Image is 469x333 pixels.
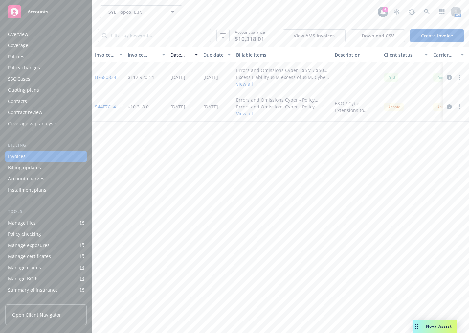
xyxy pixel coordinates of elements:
[100,5,182,18] button: TSYL Topco, L.P.
[234,47,332,62] button: Billable items
[433,51,457,58] div: Carrier status
[236,74,329,81] div: Excess Liability $5M excess of $5M, Cyber, Errors and Omissions - $5M xs $5M - EOXS2510002417-01
[8,174,44,184] div: Account charges
[351,29,405,42] button: Download CSV
[384,73,398,81] div: Paid
[95,51,115,58] div: Invoice ID
[5,262,87,273] a: Manage claims
[8,51,24,62] div: Policies
[335,100,379,114] div: E&O / Cyber Extensions to [DATE]
[236,103,329,110] div: Errors and Omissions Cyber - Policy change - C-4MFH-240020-CYBER-2024
[5,185,87,195] a: Installment plans
[5,96,87,107] a: Contacts
[283,29,346,42] button: View AMS invoices
[5,107,87,118] a: Contract review
[8,285,58,295] div: Summary of insurance
[106,9,163,15] span: TSYL Topco, L.P.
[95,74,116,81] a: B7680834
[8,162,41,173] div: Billing updates
[168,47,201,62] button: Date issued
[384,51,421,58] div: Client status
[203,51,224,58] div: Due date
[8,262,41,273] div: Manage claims
[435,5,449,18] a: Switch app
[5,3,87,21] a: Accounts
[8,40,28,51] div: Coverage
[413,320,457,333] button: Nova Assist
[8,229,41,239] div: Policy checking
[8,96,27,107] div: Contacts
[8,85,39,95] div: Quoting plans
[335,51,379,58] div: Description
[5,85,87,95] a: Quoting plans
[5,174,87,184] a: Account charges
[413,320,421,333] div: Drag to move
[5,151,87,162] a: Invoices
[128,74,154,81] div: $112,920.14
[433,73,448,81] div: Paid
[335,74,336,81] div: -
[236,81,329,87] button: View all
[390,5,403,18] a: Stop snowing
[420,5,434,18] a: Search
[433,103,453,111] div: Unpaid
[12,311,61,318] span: Open Client Navigator
[201,47,234,62] button: Due date
[235,29,265,41] span: Account balance
[5,74,87,84] a: SSC Cases
[92,47,125,62] button: Invoice ID
[128,51,158,58] div: Invoice amount
[5,62,87,73] a: Policy changes
[125,47,168,62] button: Invoice amount
[426,323,452,329] span: Nova Assist
[5,251,87,262] a: Manage certificates
[5,285,87,295] a: Summary of insurance
[8,74,30,84] div: SSC Cases
[5,29,87,39] a: Overview
[236,67,329,74] div: Errors and Omissions Cyber - $5M / $50K - D03017965
[382,7,388,12] div: 6
[170,51,191,58] div: Date issued
[95,103,116,110] a: 544F7C14
[5,40,87,51] a: Coverage
[8,118,57,129] div: Coverage gap analysis
[5,51,87,62] a: Policies
[384,103,404,111] div: Unpaid
[410,29,464,42] a: Create Invoice
[8,274,39,284] div: Manage BORs
[8,240,50,250] div: Manage exposures
[405,5,418,18] a: Report a Bug
[5,229,87,239] a: Policy checking
[8,218,36,228] div: Manage files
[170,74,185,81] div: [DATE]
[170,103,185,110] div: [DATE]
[5,162,87,173] a: Billing updates
[203,103,218,110] div: [DATE]
[5,274,87,284] a: Manage BORs
[236,110,329,117] button: View all
[381,47,431,62] button: Client status
[203,74,218,81] div: [DATE]
[5,118,87,129] a: Coverage gap analysis
[107,29,211,42] input: Filter by keyword...
[236,96,329,103] div: Errors and Omissions Cyber - Policy change - EM3EII-XS-000277-01
[5,218,87,228] a: Manage files
[5,240,87,250] a: Manage exposures
[8,251,51,262] div: Manage certificates
[8,29,28,39] div: Overview
[102,33,107,38] svg: Search
[28,9,48,14] span: Accounts
[8,185,46,195] div: Installment plans
[332,47,381,62] button: Description
[8,151,26,162] div: Invoices
[128,103,151,110] div: $10,318.01
[431,47,467,62] button: Carrier status
[8,62,40,73] div: Policy changes
[5,208,87,215] div: Tools
[236,51,329,58] div: Billable items
[5,142,87,149] div: Billing
[235,35,264,43] span: $10,318.01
